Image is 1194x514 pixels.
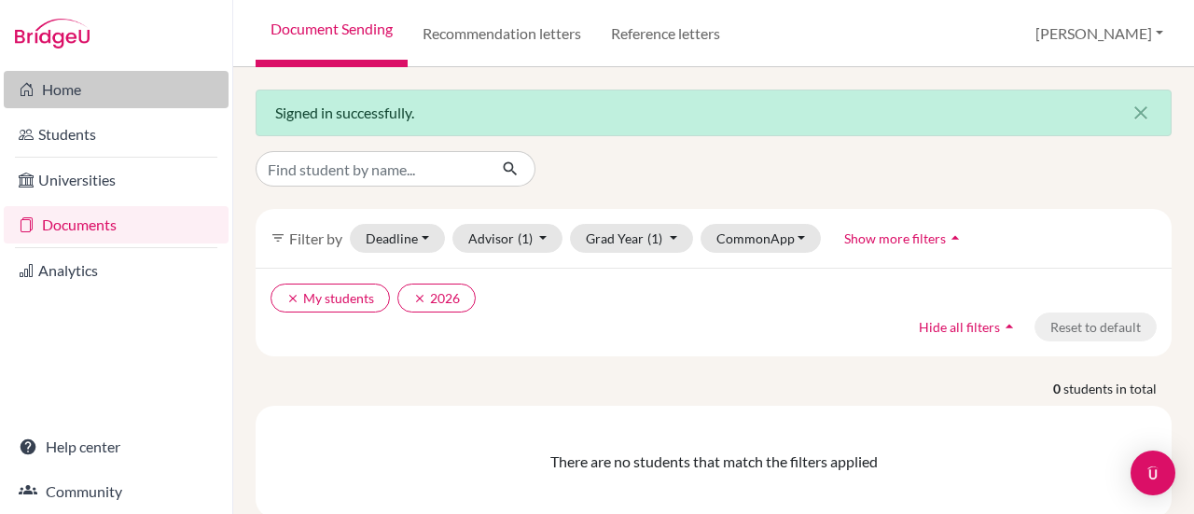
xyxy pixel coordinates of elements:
button: Deadline [350,224,445,253]
div: Signed in successfully. [256,90,1172,136]
i: arrow_drop_up [946,229,965,247]
a: Analytics [4,252,229,289]
span: students in total [1063,379,1172,398]
button: Hide all filtersarrow_drop_up [903,313,1034,341]
input: Find student by name... [256,151,487,187]
a: Documents [4,206,229,243]
div: Open Intercom Messenger [1131,451,1175,495]
button: Advisor(1) [452,224,563,253]
button: Reset to default [1034,313,1157,341]
a: Universities [4,161,229,199]
button: Show more filtersarrow_drop_up [828,224,980,253]
span: Show more filters [844,230,946,246]
button: clearMy students [271,284,390,313]
i: clear [286,292,299,305]
img: Bridge-U [15,19,90,49]
a: Home [4,71,229,108]
span: Filter by [289,229,342,247]
a: Help center [4,428,229,465]
button: [PERSON_NAME] [1027,16,1172,51]
a: Community [4,473,229,510]
i: arrow_drop_up [1000,317,1019,336]
i: filter_list [271,230,285,245]
i: close [1130,102,1152,124]
a: Students [4,116,229,153]
i: clear [413,292,426,305]
span: (1) [518,230,533,246]
span: Hide all filters [919,319,1000,335]
strong: 0 [1053,379,1063,398]
div: There are no students that match the filters applied [263,451,1164,473]
button: Grad Year(1) [570,224,693,253]
button: clear2026 [397,284,476,313]
button: CommonApp [701,224,822,253]
span: (1) [647,230,662,246]
button: Close [1111,90,1171,135]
